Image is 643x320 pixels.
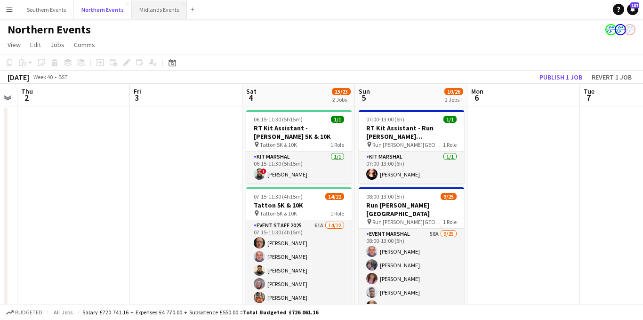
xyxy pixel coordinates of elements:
app-user-avatar: RunThrough Events [605,24,617,35]
span: Mon [471,87,483,96]
span: 14/22 [325,193,344,200]
app-user-avatar: RunThrough Events [624,24,635,35]
div: Salary £720 741.16 + Expenses £4 770.00 + Subsistence £550.00 = [82,309,318,316]
h3: RT Kit Assistant - Run [PERSON_NAME][GEOGRAPHIC_DATA] [359,124,464,141]
app-job-card: 06:15-11:30 (5h15m)1/1RT Kit Assistant - [PERSON_NAME] 5K & 10K Tatton 5K & 10K1 RoleKit Marshal1... [246,110,352,184]
span: 15/23 [332,88,351,95]
span: Week 40 [31,73,55,80]
span: 2 [20,92,33,103]
div: BST [58,73,68,80]
span: 1/1 [331,116,344,123]
button: Publish 1 job [536,71,586,83]
app-job-card: 07:00-13:00 (6h)1/1RT Kit Assistant - Run [PERSON_NAME][GEOGRAPHIC_DATA] Run [PERSON_NAME][GEOGRA... [359,110,464,184]
span: 07:15-11:30 (4h15m) [254,193,303,200]
span: Run [PERSON_NAME][GEOGRAPHIC_DATA] [372,141,443,148]
h3: Run [PERSON_NAME][GEOGRAPHIC_DATA] [359,201,464,218]
app-card-role: Kit Marshal1/107:00-13:00 (6h)[PERSON_NAME] [359,152,464,184]
span: 06:15-11:30 (5h15m) [254,116,303,123]
h3: RT Kit Assistant - [PERSON_NAME] 5K & 10K [246,124,352,141]
span: ! [261,168,266,174]
span: Jobs [50,40,64,49]
a: View [4,39,24,51]
button: Budgeted [5,307,44,318]
span: Thu [21,87,33,96]
a: Jobs [47,39,68,51]
span: 9/25 [441,193,457,200]
span: 7 [582,92,595,103]
button: Northern Events [74,0,132,19]
span: Budgeted [15,309,42,316]
span: 1/1 [443,116,457,123]
span: Tue [584,87,595,96]
span: 1 Role [443,218,457,225]
span: 1 Role [330,210,344,217]
span: 187 [630,2,639,8]
span: 07:00-13:00 (6h) [366,116,404,123]
button: Midlands Events [132,0,187,19]
span: Total Budgeted £726 061.16 [243,309,318,316]
span: 1 Role [330,141,344,148]
h1: Northern Events [8,23,91,37]
span: Sun [359,87,370,96]
span: 1 Role [443,141,457,148]
a: Comms [70,39,99,51]
span: Edit [30,40,41,49]
app-card-role: Kit Marshal1/106:15-11:30 (5h15m)![PERSON_NAME] [246,152,352,184]
app-user-avatar: RunThrough Events [615,24,626,35]
div: 2 Jobs [445,96,463,103]
span: Comms [74,40,95,49]
a: Edit [26,39,45,51]
span: 3 [132,92,141,103]
span: View [8,40,21,49]
span: Tatton 5K & 10K [260,141,297,148]
span: Tatton 5K & 10K [260,210,297,217]
button: Revert 1 job [588,71,635,83]
span: Run [PERSON_NAME][GEOGRAPHIC_DATA] [372,218,443,225]
span: Fri [134,87,141,96]
span: 6 [470,92,483,103]
span: 08:00-13:00 (5h) [366,193,404,200]
div: [DATE] [8,72,29,82]
div: 2 Jobs [332,96,350,103]
span: 5 [357,92,370,103]
span: Sat [246,87,257,96]
span: 4 [245,92,257,103]
button: Southern Events [19,0,74,19]
span: 10/26 [444,88,463,95]
h3: Tatton 5K & 10K [246,201,352,209]
a: 187 [627,4,638,15]
span: All jobs [52,309,74,316]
